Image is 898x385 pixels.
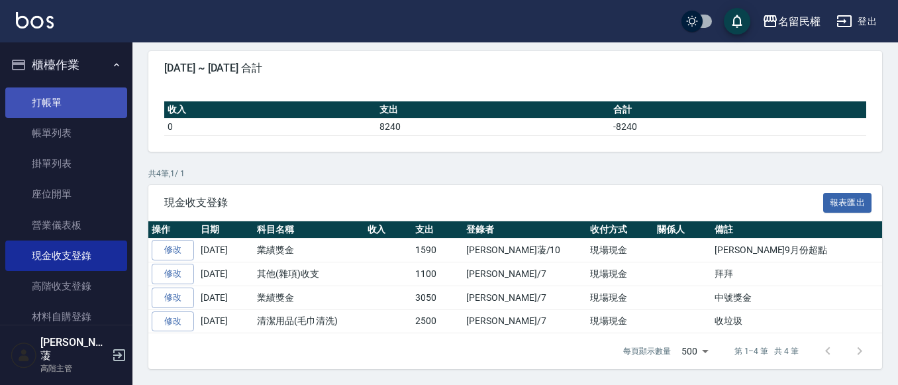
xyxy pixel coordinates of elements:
a: 帳單列表 [5,118,127,148]
img: Person [11,342,37,368]
p: 共 4 筆, 1 / 1 [148,168,882,180]
th: 支出 [376,101,610,119]
a: 材料自購登錄 [5,302,127,332]
div: 500 [676,333,713,369]
td: [PERSON_NAME]蓤/10 [463,239,587,262]
th: 關係人 [654,221,711,239]
td: [PERSON_NAME]/7 [463,309,587,333]
th: 收入 [364,221,413,239]
td: 業績獎金 [254,239,364,262]
img: Logo [16,12,54,28]
a: 修改 [152,311,194,332]
td: [PERSON_NAME]/7 [463,286,587,309]
th: 登錄者 [463,221,587,239]
a: 修改 [152,264,194,284]
td: 清潔用品(毛巾清洗) [254,309,364,333]
a: 報表匯出 [823,195,872,208]
button: 登出 [831,9,882,34]
p: 高階主管 [40,362,108,374]
a: 營業儀表板 [5,210,127,241]
h5: [PERSON_NAME]蓤 [40,336,108,362]
th: 收入 [164,101,376,119]
p: 第 1–4 筆 共 4 筆 [734,345,799,357]
td: 業績獎金 [254,286,364,309]
a: 掛單列表 [5,148,127,179]
a: 高階收支登錄 [5,271,127,302]
button: 報表匯出 [823,193,872,213]
button: save [724,8,750,34]
td: 3050 [412,286,463,309]
th: 科目名稱 [254,221,364,239]
a: 座位開單 [5,179,127,209]
td: [DATE] [197,309,254,333]
a: 修改 [152,288,194,308]
button: 櫃檯作業 [5,48,127,82]
td: 1100 [412,262,463,286]
td: [DATE] [197,239,254,262]
td: 現場現金 [587,309,654,333]
td: 1590 [412,239,463,262]
td: 2500 [412,309,463,333]
div: 名留民權 [778,13,821,30]
th: 日期 [197,221,254,239]
td: 現場現金 [587,286,654,309]
td: 現場現金 [587,239,654,262]
span: [DATE] ~ [DATE] 合計 [164,62,866,75]
a: 現金收支登錄 [5,241,127,271]
td: [DATE] [197,262,254,286]
th: 支出 [412,221,463,239]
span: 現金收支登錄 [164,196,823,209]
button: 名留民權 [757,8,826,35]
a: 打帳單 [5,87,127,118]
td: 0 [164,118,376,135]
td: 其他(雜項)收支 [254,262,364,286]
a: 修改 [152,240,194,260]
td: -8240 [610,118,866,135]
p: 每頁顯示數量 [623,345,671,357]
td: [PERSON_NAME]/7 [463,262,587,286]
td: 8240 [376,118,610,135]
td: [DATE] [197,286,254,309]
th: 合計 [610,101,866,119]
td: 現場現金 [587,262,654,286]
th: 操作 [148,221,197,239]
th: 收付方式 [587,221,654,239]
